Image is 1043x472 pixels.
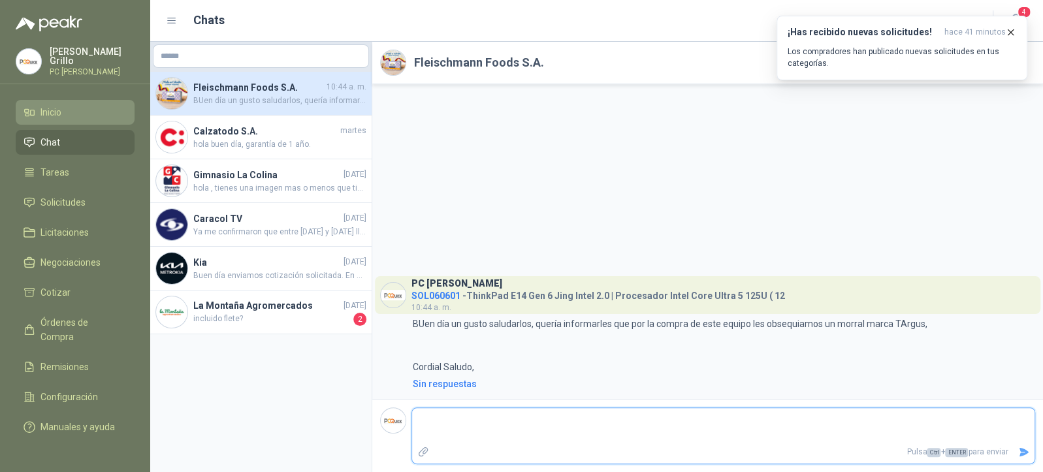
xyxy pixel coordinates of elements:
p: Pulsa + para enviar [434,441,1014,464]
span: [DATE] [344,168,366,181]
span: Ya me confirmaron que entre [DATE] y [DATE] llegan los cotizados originalmente de 1 metro. Entonc... [193,226,366,238]
img: Company Logo [381,283,406,307]
h4: La Montaña Agromercados [193,298,341,313]
h2: Fleischmann Foods S.A. [414,54,544,72]
span: martes [340,125,366,137]
p: BUen día un gusto saludarlos, quería informarles que por la compra de este equipo les obsequiamos... [413,317,929,374]
div: Sin respuestas [413,377,477,391]
a: Manuales y ayuda [16,415,135,439]
span: Configuración [40,390,98,404]
img: Company Logo [156,165,187,197]
span: BUen día un gusto saludarlos, quería informarles que por la compra de este equipo les obsequiamos... [193,95,366,107]
span: hola buen día, garantía de 1 año. [193,138,366,151]
span: Remisiones [40,360,89,374]
a: Company LogoGimnasio La Colina[DATE]hola , tienes una imagen mas o menos que tipo de silla están ... [150,159,372,203]
a: Sin respuestas [410,377,1035,391]
p: PC [PERSON_NAME] [50,68,135,76]
p: Los compradores han publicado nuevas solicitudes en tus categorías. [788,46,1016,69]
h4: Calzatodo S.A. [193,124,338,138]
a: Solicitudes [16,190,135,215]
span: Negociaciones [40,255,101,270]
h4: Kia [193,255,341,270]
span: hola , tienes una imagen mas o menos que tipo de silla están buscando. Cordial Saludo [193,182,366,195]
a: Company LogoFleischmann Foods S.A.10:44 a. m.BUen día un gusto saludarlos, quería informarles que... [150,72,372,116]
span: incluido flete? [193,313,351,326]
a: Cotizar [16,280,135,305]
h4: - ThinkPad E14 Gen 6 Jing Intel 2.0 | Procesador Intel Core Ultra 5 125U ( 12 [411,287,785,300]
img: Company Logo [156,78,187,109]
a: Company LogoCaracol TV[DATE]Ya me confirmaron que entre [DATE] y [DATE] llegan los cotizados orig... [150,203,372,247]
span: Inicio [40,105,61,119]
span: Tareas [40,165,69,180]
a: Company LogoLa Montaña Agromercados[DATE]incluido flete?2 [150,291,372,334]
span: Manuales y ayuda [40,420,115,434]
h4: Caracol TV [193,212,341,226]
h1: Chats [193,11,225,29]
span: 10:44 a. m. [411,303,451,312]
span: Licitaciones [40,225,89,240]
span: [DATE] [344,300,366,312]
span: SOL060601 [411,291,460,301]
span: Ctrl [927,448,940,457]
h4: Fleischmann Foods S.A. [193,80,324,95]
a: Remisiones [16,354,135,379]
h4: Gimnasio La Colina [193,168,341,182]
span: 4 [1017,6,1031,18]
label: Adjuntar archivos [412,441,434,464]
span: [DATE] [344,212,366,225]
button: 4 [1004,9,1027,33]
a: Inicio [16,100,135,125]
a: Licitaciones [16,220,135,245]
button: Enviar [1013,441,1035,464]
img: Company Logo [381,408,406,433]
span: Cotizar [40,285,71,300]
img: Company Logo [156,253,187,284]
span: 10:44 a. m. [327,81,366,93]
span: 2 [353,313,366,326]
img: Company Logo [156,209,187,240]
span: Buen día enviamos cotización solicitada. En caso de requerir inyector [PERSON_NAME] favor hacérno... [193,270,366,282]
a: Company LogoCalzatodo S.A.marteshola buen día, garantía de 1 año. [150,116,372,159]
a: Negociaciones [16,250,135,275]
a: Configuración [16,385,135,409]
span: [DATE] [344,256,366,268]
button: ¡Has recibido nuevas solicitudes!hace 41 minutos Los compradores han publicado nuevas solicitudes... [777,16,1027,80]
a: Chat [16,130,135,155]
img: Company Logo [16,49,41,74]
h3: PC [PERSON_NAME] [411,280,502,287]
h3: ¡Has recibido nuevas solicitudes! [788,27,939,38]
span: Órdenes de Compra [40,315,122,344]
span: hace 41 minutos [944,27,1006,38]
a: Órdenes de Compra [16,310,135,349]
p: [PERSON_NAME] Grillo [50,47,135,65]
span: ENTER [945,448,968,457]
a: Tareas [16,160,135,185]
span: Solicitudes [40,195,86,210]
img: Company Logo [381,50,406,75]
a: Company LogoKia[DATE]Buen día enviamos cotización solicitada. En caso de requerir inyector [PERSO... [150,247,372,291]
span: Chat [40,135,60,149]
img: Logo peakr [16,16,82,31]
img: Company Logo [156,296,187,328]
img: Company Logo [156,121,187,153]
